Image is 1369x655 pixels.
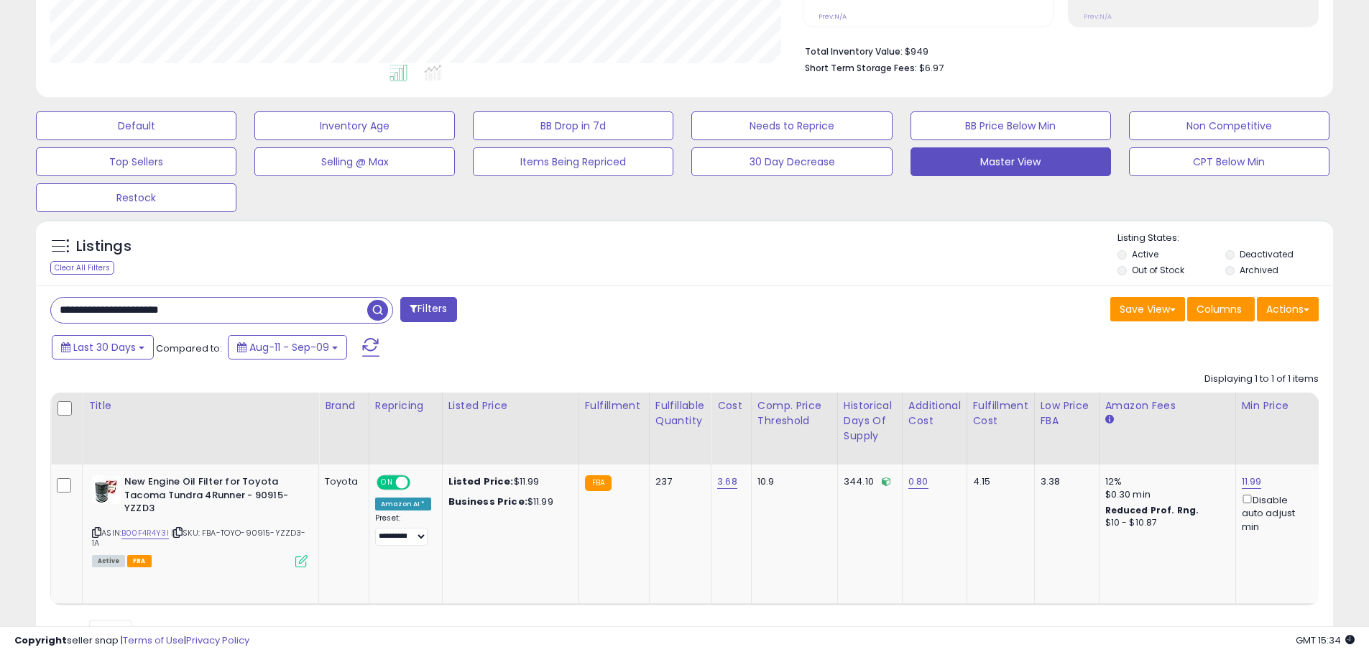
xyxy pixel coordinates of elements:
div: 3.38 [1041,475,1088,488]
span: Compared to: [156,342,222,355]
div: 4.15 [973,475,1023,488]
span: $6.97 [919,61,944,75]
div: Historical Days Of Supply [844,398,896,444]
span: Show: entries [61,625,165,638]
button: Selling @ Max [254,147,455,176]
button: BB Price Below Min [911,111,1111,140]
b: New Engine Oil Filter for Toyota Tacoma Tundra 4Runner - 90915-YZZD3 [124,475,299,519]
div: Toyota [325,475,358,488]
button: Non Competitive [1129,111,1329,140]
div: 344.10 [844,475,891,488]
a: Terms of Use [123,633,184,647]
button: BB Drop in 7d [473,111,673,140]
small: Prev: N/A [1084,12,1112,21]
small: Prev: N/A [819,12,847,21]
a: 0.80 [908,475,928,489]
button: Default [36,111,236,140]
span: Aug-11 - Sep-09 [249,340,329,354]
button: Needs to Reprice [691,111,892,140]
span: | SKU: FBA-TOYO-90915-YZZD3-1A [92,527,306,549]
span: FBA [127,555,152,567]
img: 41kCtfRbdkL._SL40_.jpg [92,475,121,504]
div: Amazon AI * [375,498,431,510]
label: Active [1132,248,1158,260]
button: Last 30 Days [52,335,154,359]
span: ON [378,477,396,489]
b: Listed Price: [448,475,514,488]
span: 2025-10-10 15:34 GMT [1296,633,1355,647]
div: 12% [1105,475,1225,488]
div: Fulfillable Quantity [655,398,705,429]
a: 11.99 [1242,475,1262,489]
div: Disable auto adjust min [1242,492,1311,533]
div: Low Price FBA [1041,398,1093,429]
button: Inventory Age [254,111,455,140]
div: Repricing [375,398,436,413]
div: $10 - $10.87 [1105,517,1225,529]
span: Last 30 Days [73,340,136,354]
div: seller snap | | [14,634,249,648]
div: 10.9 [757,475,826,488]
span: OFF [408,477,431,489]
a: Privacy Policy [186,633,249,647]
button: Top Sellers [36,147,236,176]
div: Preset: [375,513,431,546]
h5: Listings [76,237,132,257]
button: Items Being Repriced [473,147,673,176]
b: Short Term Storage Fees: [805,62,917,74]
div: 237 [655,475,700,488]
label: Archived [1240,264,1278,276]
div: $11.99 [448,495,568,508]
button: CPT Below Min [1129,147,1329,176]
small: Amazon Fees. [1105,413,1114,426]
li: $949 [805,42,1308,59]
div: Clear All Filters [50,261,114,275]
a: B00F4R4Y3I [121,527,169,539]
button: Restock [36,183,236,212]
div: Brand [325,398,363,413]
button: 30 Day Decrease [691,147,892,176]
strong: Copyright [14,633,67,647]
div: $11.99 [448,475,568,488]
label: Out of Stock [1132,264,1184,276]
div: $0.30 min [1105,488,1225,501]
label: Deactivated [1240,248,1294,260]
a: 3.68 [717,475,737,489]
div: Additional Cost [908,398,961,429]
small: FBA [585,475,612,491]
div: Amazon Fees [1105,398,1230,413]
div: Min Price [1242,398,1316,413]
button: Actions [1257,297,1319,321]
div: Fulfillment [585,398,643,413]
div: Comp. Price Threshold [757,398,831,429]
p: Listing States: [1117,232,1333,245]
span: Columns [1197,302,1242,316]
b: Total Inventory Value: [805,45,903,58]
div: Fulfillment Cost [973,398,1028,429]
button: Aug-11 - Sep-09 [228,335,347,359]
button: Filters [400,297,456,322]
div: Cost [717,398,745,413]
button: Save View [1110,297,1185,321]
b: Reduced Prof. Rng. [1105,504,1199,516]
span: All listings currently available for purchase on Amazon [92,555,125,567]
div: Listed Price [448,398,573,413]
div: Displaying 1 to 1 of 1 items [1204,372,1319,386]
b: Business Price: [448,495,527,508]
div: Title [88,398,313,413]
div: ASIN: [92,475,308,566]
button: Master View [911,147,1111,176]
button: Columns [1187,297,1255,321]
